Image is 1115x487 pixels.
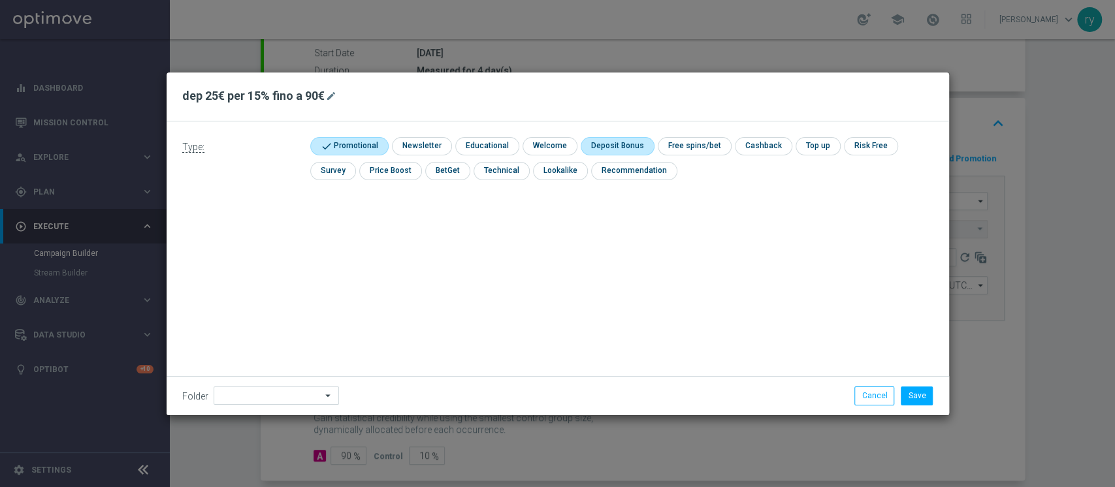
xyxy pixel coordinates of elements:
[182,88,325,104] h2: dep 25€ per 15% fino a 90€
[326,91,336,101] i: mode_edit
[854,386,894,405] button: Cancel
[322,387,335,404] i: arrow_drop_down
[182,391,208,402] label: Folder
[901,386,933,405] button: Save
[182,142,204,153] span: Type:
[325,88,341,104] button: mode_edit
